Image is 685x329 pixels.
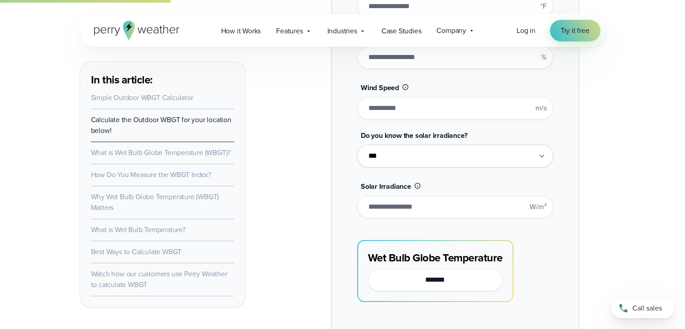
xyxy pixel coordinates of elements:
[91,269,227,290] a: Watch how our customers use Perry Weather to calculate WBGT
[381,26,422,37] span: Case Studies
[561,25,590,36] span: Try it free
[91,247,182,257] a: Best Ways to Calculate WBGT
[91,73,234,87] h3: In this article:
[517,25,535,36] a: Log in
[91,192,219,213] a: Why Wet Bulb Globe Temperature (WBGT) Matters
[91,147,231,158] a: What is Wet Bulb Globe Temperature (WBGT)?
[632,303,662,314] span: Call sales
[91,224,186,235] a: What is Wet Bulb Temperature?
[91,92,193,103] a: Simple Outdoor WBGT Calculator
[361,181,411,192] span: Solar Irradiance
[361,130,467,141] span: Do you know the solar irradiance?
[276,26,303,37] span: Features
[550,20,600,41] a: Try it free
[221,26,261,37] span: How it Works
[436,25,466,36] span: Company
[611,298,674,318] a: Call sales
[361,82,399,93] span: Wind Speed
[374,22,429,40] a: Case Studies
[91,114,231,136] a: Calculate the Outdoor WBGT for your location below!
[213,22,269,40] a: How it Works
[91,169,211,180] a: How Do You Measure the WBGT Index?
[327,26,357,37] span: Industries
